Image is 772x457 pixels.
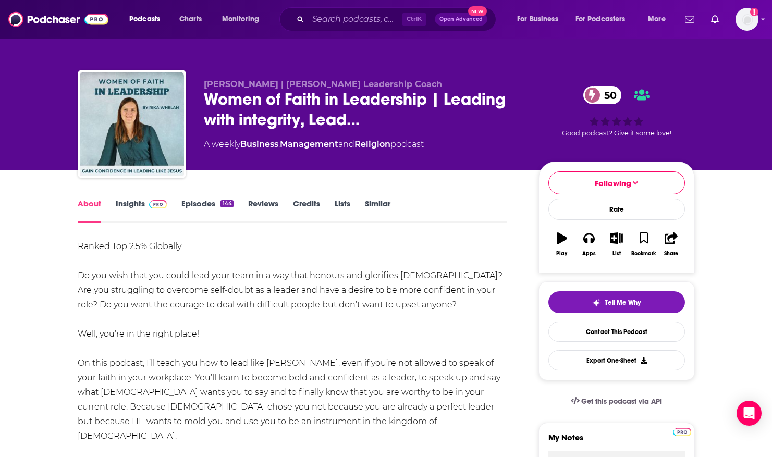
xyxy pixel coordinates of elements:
[548,226,575,263] button: Play
[278,139,280,149] span: ,
[548,350,685,370] button: Export One-Sheet
[562,129,671,137] span: Good podcast? Give it some love!
[736,8,758,31] img: User Profile
[657,226,684,263] button: Share
[280,139,338,149] a: Management
[129,12,160,27] span: Podcasts
[750,8,758,16] svg: Add a profile image
[641,11,679,28] button: open menu
[605,299,641,307] span: Tell Me Why
[612,251,621,257] div: List
[581,397,662,406] span: Get this podcast via API
[173,11,208,28] a: Charts
[354,139,390,149] a: Religion
[402,13,426,26] span: Ctrl K
[510,11,571,28] button: open menu
[80,72,184,176] img: Women of Faith in Leadership | Leading with integrity, Leadership Self-doubt, Christian Leadershi...
[548,199,685,220] div: Rate
[548,322,685,342] a: Contact This Podcast
[648,12,666,27] span: More
[562,389,671,414] a: Get this podcast via API
[289,7,506,31] div: Search podcasts, credits, & more...
[204,79,442,89] span: [PERSON_NAME] | [PERSON_NAME] Leadership Coach
[681,10,699,28] a: Show notifications dropdown
[8,9,108,29] img: Podchaser - Follow, Share and Rate Podcasts
[575,226,603,263] button: Apps
[179,12,202,27] span: Charts
[630,226,657,263] button: Bookmark
[338,139,354,149] span: and
[220,200,233,207] div: 144
[582,251,596,257] div: Apps
[538,79,695,144] div: 50Good podcast? Give it some love!
[122,11,174,28] button: open menu
[736,8,758,31] button: Show profile menu
[548,433,685,451] label: My Notes
[673,428,691,436] img: Podchaser Pro
[439,17,483,22] span: Open Advanced
[603,226,630,263] button: List
[240,139,278,149] a: Business
[737,401,762,426] div: Open Intercom Messenger
[583,86,622,104] a: 50
[556,251,567,257] div: Play
[468,6,487,16] span: New
[736,8,758,31] span: Logged in as ShellB
[365,199,390,223] a: Similar
[149,200,167,208] img: Podchaser Pro
[293,199,320,223] a: Credits
[335,199,350,223] a: Lists
[673,426,691,436] a: Pro website
[517,12,558,27] span: For Business
[181,199,233,223] a: Episodes144
[248,199,278,223] a: Reviews
[215,11,273,28] button: open menu
[631,251,656,257] div: Bookmark
[575,12,626,27] span: For Podcasters
[548,171,685,194] button: Following
[204,138,424,151] div: A weekly podcast
[78,199,101,223] a: About
[707,10,723,28] a: Show notifications dropdown
[116,199,167,223] a: InsightsPodchaser Pro
[595,178,631,188] span: Following
[664,251,678,257] div: Share
[548,291,685,313] button: tell me why sparkleTell Me Why
[569,11,641,28] button: open menu
[308,11,402,28] input: Search podcasts, credits, & more...
[592,299,601,307] img: tell me why sparkle
[222,12,259,27] span: Monitoring
[594,86,622,104] span: 50
[435,13,487,26] button: Open AdvancedNew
